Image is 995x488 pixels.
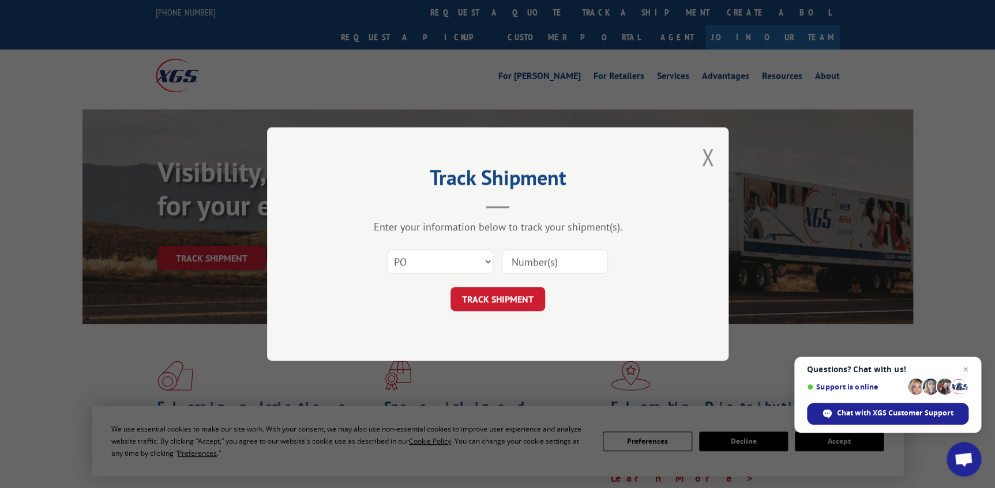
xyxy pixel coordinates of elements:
[502,249,608,274] input: Number(s)
[701,142,714,172] button: Close modal
[807,383,904,391] span: Support is online
[450,287,545,311] button: TRACK SHIPMENT
[807,403,968,425] span: Chat with XGS Customer Support
[325,220,671,233] div: Enter your information below to track your shipment(s).
[325,169,671,191] h2: Track Shipment
[807,365,968,374] span: Questions? Chat with us!
[947,442,981,476] a: Open chat
[837,408,953,418] span: Chat with XGS Customer Support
